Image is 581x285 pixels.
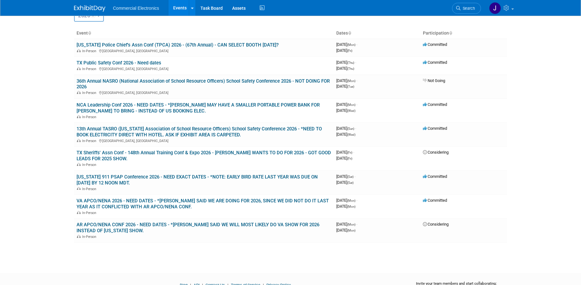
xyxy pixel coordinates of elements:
span: [DATE] [336,228,355,233]
a: VA APCO/NENA 2026 - NEED DATES - *[PERSON_NAME] SAID WE ARE DOING FOR 2026, SINCE WE DID NOT DO I... [77,198,329,210]
span: (Mon) [347,79,355,83]
a: NCA Leadership Conf 2026 - NEED DATES - *[PERSON_NAME] MAY HAVE A SMALLER PORTABLE POWER BANK FOR... [77,102,320,114]
span: (Mon) [347,199,355,202]
span: - [356,42,357,47]
span: 2026 [78,12,96,19]
span: - [356,102,357,107]
span: (Thu) [347,61,354,64]
span: [DATE] [336,126,356,131]
span: (Fri) [347,151,352,154]
span: In-Person [82,115,98,119]
span: (Fri) [347,157,352,160]
span: [DATE] [336,78,357,83]
span: (Mon) [347,205,355,208]
a: TX Sheriffs' Assn Conf - 148th Annual Training Conf & Expo 2026 - [PERSON_NAME] WANTS TO DO FOR 2... [77,150,331,162]
th: Event [74,28,334,39]
span: (Sat) [347,181,354,184]
span: [DATE] [336,60,356,65]
span: Commercial Electronics [113,6,159,11]
span: [DATE] [336,222,357,227]
span: - [355,60,356,65]
span: - [355,126,356,131]
a: TX Public Safety Conf 2026 - Need dates [77,60,161,66]
a: [US_STATE] Police Chief's Assn Conf (TPCA) 2026 - (67th Annual) - CAN SELECT BOOTH [DATE]? [77,42,279,48]
span: Committed [423,60,447,65]
img: In-Person Event [77,91,81,94]
span: [DATE] [336,150,354,155]
span: In-Person [82,163,98,167]
img: ExhibitDay [74,5,105,12]
a: 13th Annual TASRO ([US_STATE] Association of School Resource Officers) School Safety Conference 2... [77,126,322,138]
span: In-Person [82,49,98,53]
span: [DATE] [336,102,357,107]
span: Committed [423,174,447,179]
span: In-Person [82,211,98,215]
a: Sort by Participation Type [449,30,452,36]
span: Not Going [423,78,445,83]
span: (Fri) [347,49,352,52]
span: Considering [423,222,449,227]
img: In-Person Event [77,163,81,166]
div: [GEOGRAPHIC_DATA], [GEOGRAPHIC_DATA] [77,66,331,71]
span: [DATE] [336,66,354,71]
span: In-Person [82,235,98,239]
div: [GEOGRAPHIC_DATA], [GEOGRAPHIC_DATA] [77,138,331,143]
a: Sort by Event Name [88,30,91,36]
img: In-Person Event [77,139,81,142]
span: [DATE] [336,132,355,137]
span: (Mon) [347,229,355,232]
span: Committed [423,126,447,131]
span: In-Person [82,187,98,191]
img: In-Person Event [77,115,81,118]
img: Jennifer Roosa [489,2,501,14]
span: (Thu) [347,67,354,70]
span: [DATE] [336,174,355,179]
th: Participation [420,28,507,39]
span: [DATE] [336,198,357,203]
span: - [356,222,357,227]
a: Search [452,3,481,14]
span: Search [461,6,475,11]
th: Dates [334,28,420,39]
span: - [353,150,354,155]
span: In-Person [82,91,98,95]
span: (Mon) [347,43,355,47]
img: In-Person Event [77,211,81,214]
span: In-Person [82,139,98,143]
span: (Wed) [347,133,355,136]
span: - [356,198,357,203]
span: - [354,174,355,179]
img: In-Person Event [77,235,81,238]
a: Sort by Start Date [348,30,351,36]
span: [DATE] [336,204,355,209]
span: Committed [423,42,447,47]
img: In-Person Event [77,187,81,190]
span: (Tue) [347,85,354,88]
img: In-Person Event [77,67,81,70]
span: (Sat) [347,175,354,178]
span: (Sun) [347,127,354,130]
a: AR APCO/NENA CONF 2026 - NEED DATES - *[PERSON_NAME] SAID WE WILL MOST LIKELY DO VA SHOW FOR 2026... [77,222,319,233]
span: [DATE] [336,42,357,47]
a: 36th Annual NASRO (National Association of School Resource Officers) School Safety Conference 202... [77,78,330,90]
img: In-Person Event [77,49,81,52]
div: [GEOGRAPHIC_DATA], [GEOGRAPHIC_DATA] [77,48,331,53]
span: [DATE] [336,108,355,113]
span: Considering [423,150,449,155]
span: Committed [423,102,447,107]
span: - [356,78,357,83]
span: Committed [423,198,447,203]
span: (Mon) [347,103,355,107]
span: 9 [90,13,96,18]
span: (Mon) [347,223,355,226]
span: In-Person [82,67,98,71]
a: [US_STATE] 911 PSAP Conference 2026 - NEED EXACT DATES - *NOTE: EARLY BIRD RATE LAST YEAR WAS DUE... [77,174,318,186]
span: [DATE] [336,180,354,185]
span: [DATE] [336,84,354,89]
span: [DATE] [336,48,352,53]
span: [DATE] [336,156,352,161]
span: (Wed) [347,109,355,112]
div: [GEOGRAPHIC_DATA], [GEOGRAPHIC_DATA] [77,90,331,95]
